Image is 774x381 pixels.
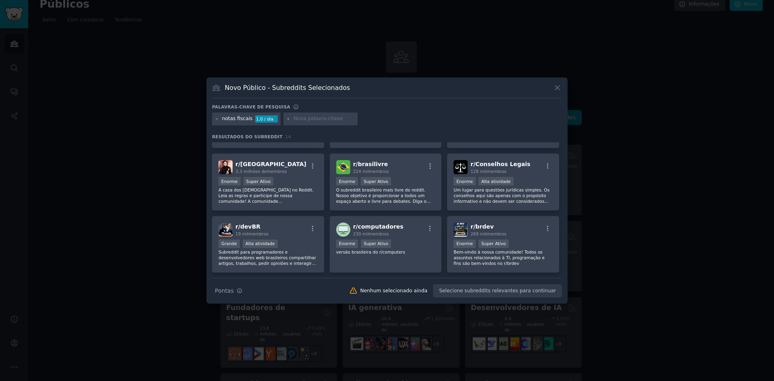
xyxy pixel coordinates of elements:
[481,241,506,246] font: Super Ativo
[221,179,238,184] font: Enorme
[456,241,473,246] font: Enorme
[235,169,267,174] font: 3,3 milhões de
[358,161,388,167] font: brasilivre
[212,134,283,139] font: Resultados do Subreddit
[235,231,249,236] font: 19 mil
[212,104,290,109] font: Palavras-chave de pesquisa
[336,223,350,237] img: computadores
[336,187,434,226] font: O subreddit brasileiro mais livre do reddit. Nosso objetivo é proporcionar a todos um espaço aber...
[470,161,475,167] font: r/
[215,287,234,294] font: Pontas
[475,161,530,167] font: Conselhos Legais
[353,161,358,167] font: r/
[360,288,428,294] font: Nenhum selecionado ainda
[212,284,245,298] button: Pontas
[339,179,356,184] font: Enorme
[222,116,253,121] font: notas fiscais
[369,231,389,236] font: membros
[353,169,369,174] font: 224 mil
[225,84,350,92] font: Novo Público - Subreddits Selecionados
[246,179,271,184] font: Super Ativo
[218,250,316,271] font: Subreddit para programadores e desenvolvedores web brasileiros compartilhar artigos, trabalhos, p...
[364,241,388,246] font: Super Ativo
[285,134,291,139] font: 14
[218,160,233,174] img: Brasil
[487,169,507,174] font: membros
[240,161,306,167] font: [GEOGRAPHIC_DATA]
[454,223,468,237] img: brdev
[235,161,240,167] font: r/
[358,223,404,230] font: computadores
[267,169,287,174] font: membros
[218,187,316,232] font: A casa dos [DEMOGRAPHIC_DATA] no Reddit. Leia as regras e participe de nossa comunidade! A comuni...
[364,179,388,184] font: Super Ativo
[218,223,233,237] img: devBR
[454,187,553,215] font: Um lugar para questões jurídicas simples. Os conselhos aqui são apenas com o propósito informativ...
[470,223,475,230] font: r/
[256,117,273,121] font: 1,0 / dia
[221,241,237,246] font: Grande
[470,231,486,236] font: 269 ​​mil
[456,179,473,184] font: Enorme
[454,250,545,266] font: Bem-vindo à nossa comunidade! Todos os assuntos relacionados à TI, programação e fins são bem-vin...
[249,231,269,236] font: membros
[475,223,494,230] font: brdev
[487,231,507,236] font: membros
[481,179,511,184] font: Alta atividade
[470,169,486,174] font: 128 mil
[369,169,389,174] font: membros
[454,160,468,174] img: Conselhos Legais
[246,241,275,246] font: Alta atividade
[336,160,350,174] img: brasilivre
[353,223,358,230] font: r/
[235,223,240,230] font: r/
[293,115,355,123] input: Nova palavra-chave
[336,250,405,254] font: versão brasileira do r/computers
[240,223,260,230] font: devBR
[339,241,356,246] font: Enorme
[353,231,369,236] font: 230 mil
